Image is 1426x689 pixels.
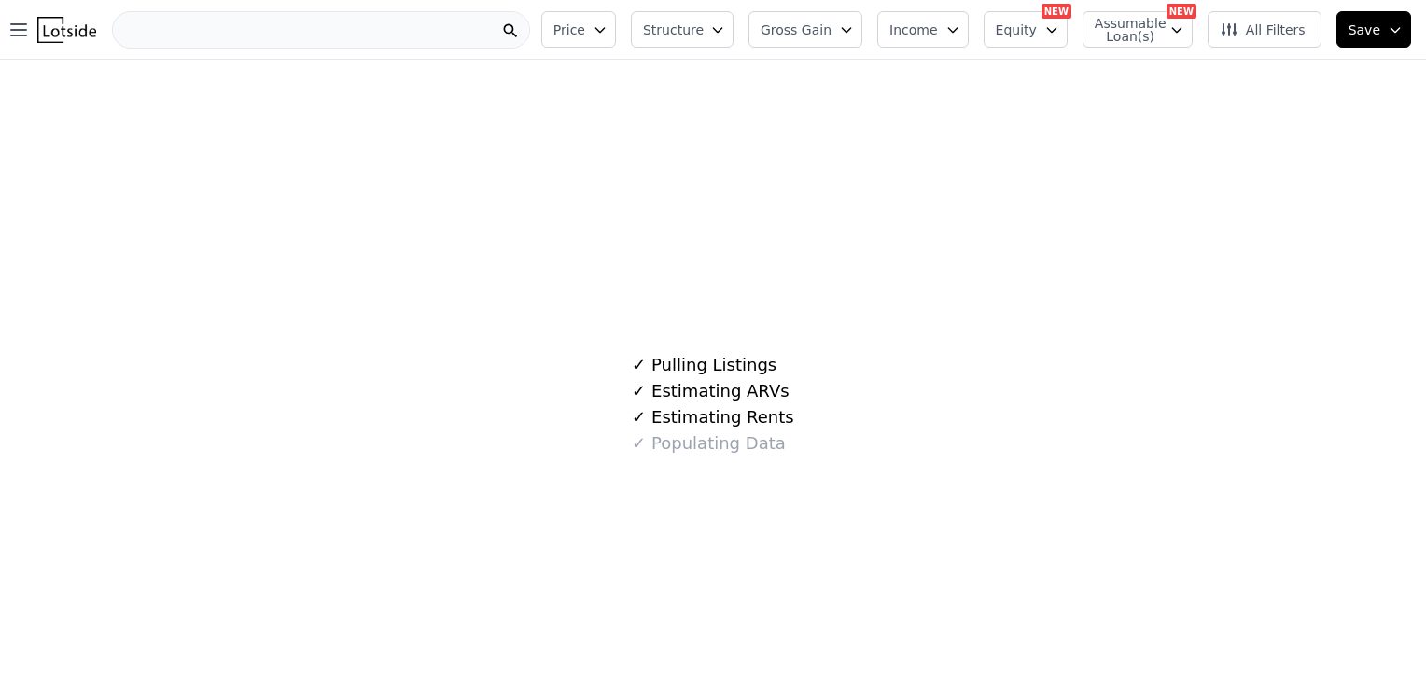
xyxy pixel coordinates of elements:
[889,21,938,39] span: Income
[643,21,703,39] span: Structure
[632,404,793,430] div: Estimating Rents
[1220,21,1306,39] span: All Filters
[553,21,585,39] span: Price
[984,11,1068,48] button: Equity
[1349,21,1380,39] span: Save
[761,21,832,39] span: Gross Gain
[1095,17,1154,43] span: Assumable Loan(s)
[996,21,1037,39] span: Equity
[1336,11,1411,48] button: Save
[1208,11,1321,48] button: All Filters
[632,382,646,401] span: ✓
[541,11,616,48] button: Price
[632,378,789,404] div: Estimating ARVs
[37,17,96,43] img: Lotside
[632,430,785,457] div: Populating Data
[1167,4,1196,19] div: NEW
[877,11,969,48] button: Income
[1083,11,1193,48] button: Assumable Loan(s)
[632,356,646,374] span: ✓
[632,352,776,378] div: Pulling Listings
[632,434,646,453] span: ✓
[748,11,862,48] button: Gross Gain
[631,11,734,48] button: Structure
[632,408,646,427] span: ✓
[1042,4,1071,19] div: NEW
